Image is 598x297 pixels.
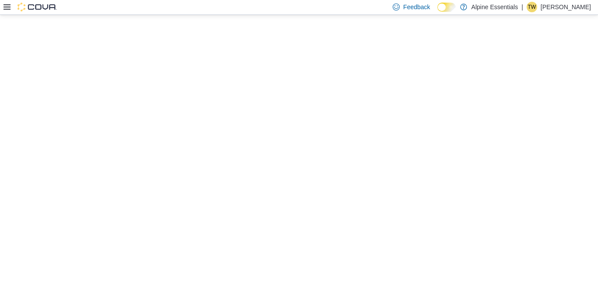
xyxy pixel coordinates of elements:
[18,3,57,11] img: Cova
[471,2,518,12] p: Alpine Essentials
[437,3,456,12] input: Dark Mode
[541,2,591,12] p: [PERSON_NAME]
[403,3,430,11] span: Feedback
[528,2,536,12] span: TW
[527,2,537,12] div: Tyler Wilkinsen
[521,2,523,12] p: |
